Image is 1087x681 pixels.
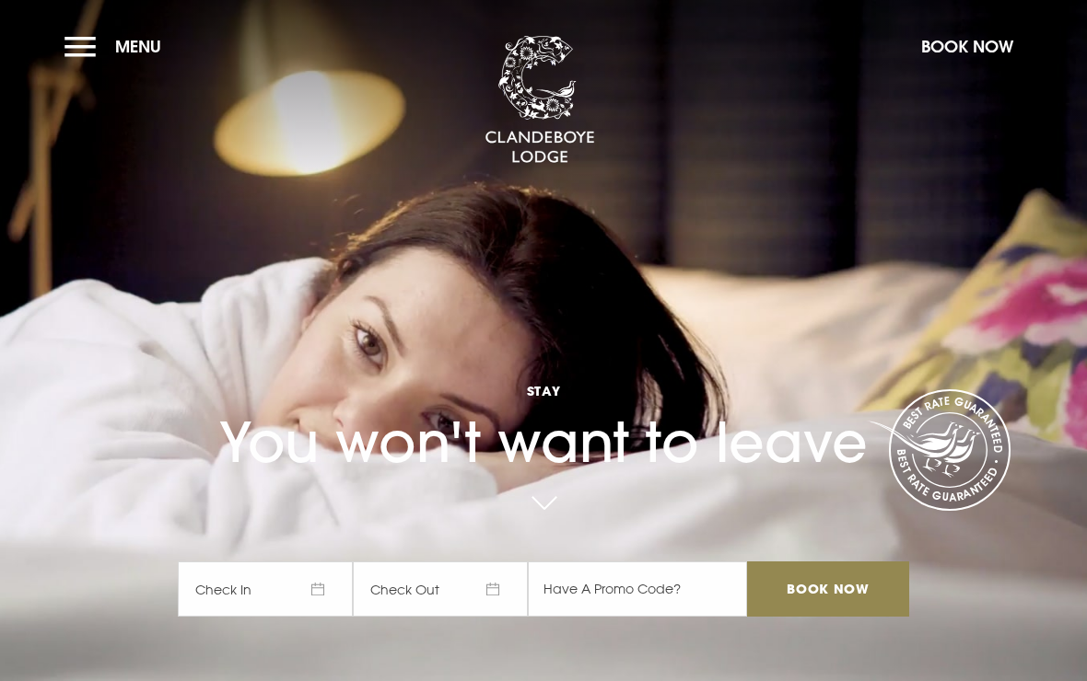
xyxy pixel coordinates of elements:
[178,561,353,617] span: Check In
[64,27,170,66] button: Menu
[178,338,909,475] h1: You won't want to leave
[747,561,909,617] input: Book Now
[178,382,909,399] span: Stay
[528,561,747,617] input: Have A Promo Code?
[485,36,595,165] img: Clandeboye Lodge
[115,36,161,57] span: Menu
[912,27,1023,66] button: Book Now
[353,561,528,617] span: Check Out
